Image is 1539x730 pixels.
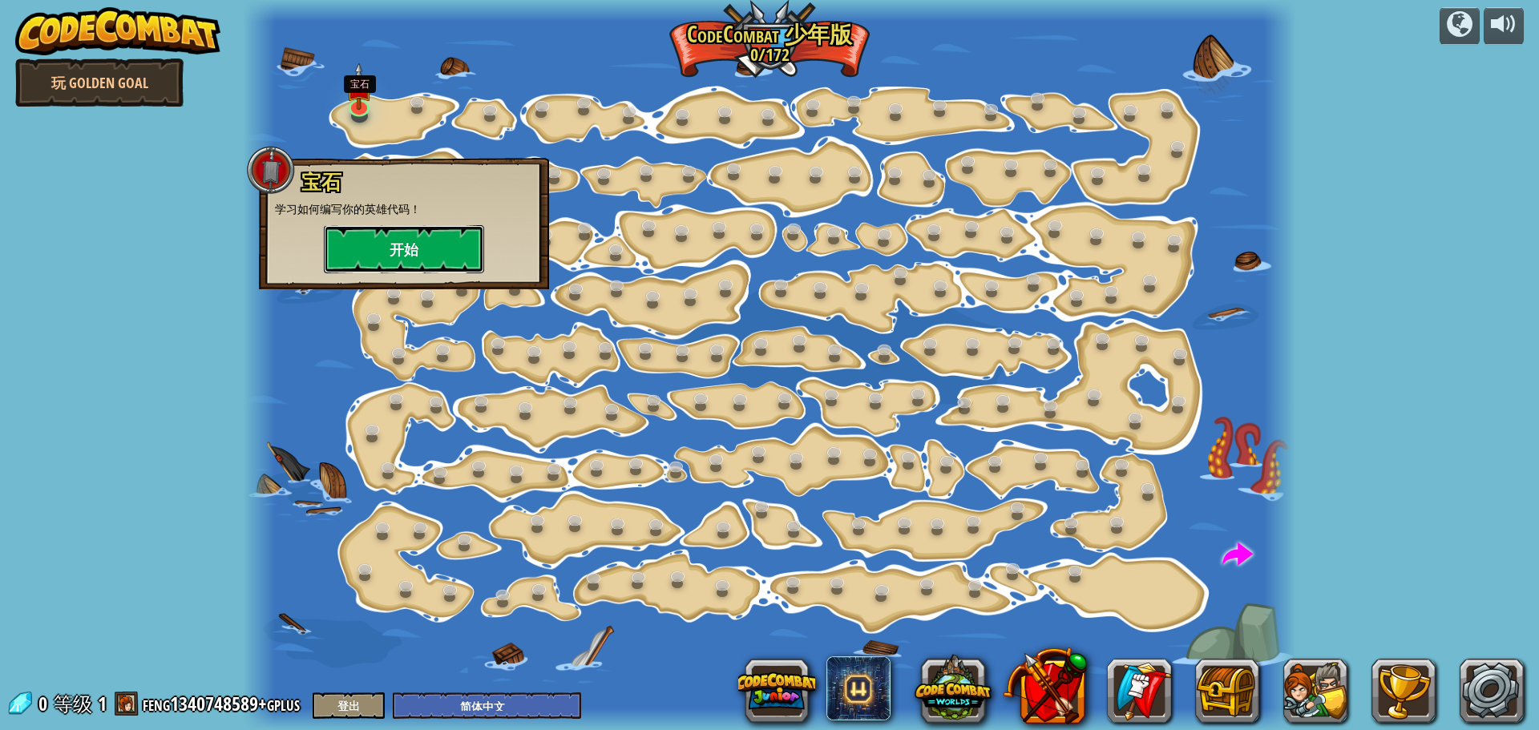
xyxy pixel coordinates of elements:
[275,201,533,217] p: 学习如何编写你的英雄代码！
[301,168,341,196] span: 宝石
[98,691,107,716] span: 1
[15,7,220,55] img: CodeCombat - Learn how to code by playing a game
[1440,7,1480,45] button: 战役
[345,63,373,110] img: level-banner-unstarted.png
[324,225,484,273] button: 开始
[54,691,92,717] span: 等级
[143,691,305,716] a: feng1340748589+gplus
[15,58,184,107] a: 玩 Golden Goal
[38,691,52,716] span: 0
[313,692,385,719] button: 登出
[1484,7,1524,45] button: 音量调节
